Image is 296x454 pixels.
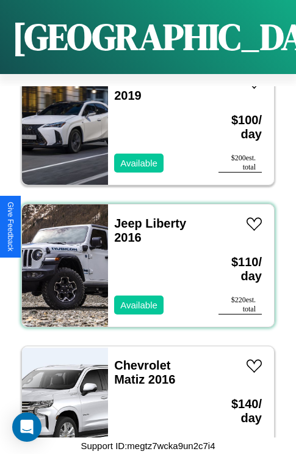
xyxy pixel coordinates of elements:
h3: $ 110 / day [218,243,262,296]
h3: $ 100 / day [218,101,262,154]
div: $ 200 est. total [218,154,262,173]
div: $ 220 est. total [218,296,262,314]
div: Open Intercom Messenger [12,412,42,442]
p: Support ID: megtz7wcka9un2c7i4 [81,437,215,454]
a: Lexus NX 2019 [114,75,170,102]
div: Give Feedback [6,202,15,251]
p: Available [120,155,157,171]
a: Chevrolet Matiz 2016 [114,359,175,386]
p: Available [120,297,157,313]
a: Jeep Liberty 2016 [114,217,186,244]
h3: $ 140 / day [218,385,262,437]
